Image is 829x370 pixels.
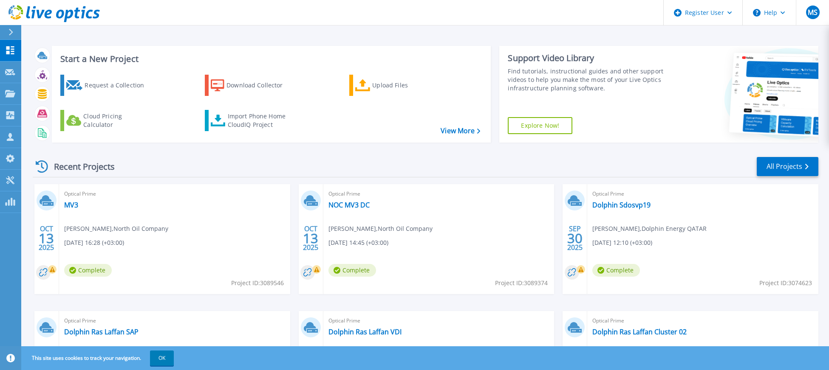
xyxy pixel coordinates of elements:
[495,278,548,288] span: Project ID: 3089374
[441,127,480,135] a: View More
[64,224,168,233] span: [PERSON_NAME] , North Oil Company
[303,235,318,242] span: 13
[592,201,651,209] a: Dolphin Sdosvp19
[567,223,583,254] div: SEP 2025
[64,328,139,336] a: Dolphin Ras Laffan SAP
[328,264,376,277] span: Complete
[33,156,126,177] div: Recent Projects
[23,350,174,366] span: This site uses cookies to track your navigation.
[508,53,671,64] div: Support Video Library
[85,77,153,94] div: Request a Collection
[64,238,124,247] span: [DATE] 16:28 (+03:00)
[567,235,583,242] span: 30
[592,264,640,277] span: Complete
[328,316,549,325] span: Optical Prime
[231,278,284,288] span: Project ID: 3089546
[592,189,813,199] span: Optical Prime
[328,328,402,336] a: Dolphin Ras Laffan VDI
[508,117,572,134] a: Explore Now!
[83,112,151,129] div: Cloud Pricing Calculator
[757,157,818,176] a: All Projects
[328,224,433,233] span: [PERSON_NAME] , North Oil Company
[508,67,671,92] div: Find tutorials, instructional guides and other support videos to help you make the most of your L...
[808,9,818,16] span: MS
[228,112,294,129] div: Import Phone Home CloudIQ Project
[372,77,440,94] div: Upload Files
[205,75,300,96] a: Download Collector
[150,350,174,366] button: OK
[328,238,388,247] span: [DATE] 14:45 (+03:00)
[226,77,294,94] div: Download Collector
[759,278,812,288] span: Project ID: 3074623
[38,223,54,254] div: OCT 2025
[64,201,78,209] a: MV3
[60,75,155,96] a: Request a Collection
[592,238,652,247] span: [DATE] 12:10 (+03:00)
[592,328,687,336] a: Dolphin Ras Laffan Cluster 02
[64,316,285,325] span: Optical Prime
[592,224,707,233] span: [PERSON_NAME] , Dolphin Energy QATAR
[592,316,813,325] span: Optical Prime
[303,223,319,254] div: OCT 2025
[64,189,285,199] span: Optical Prime
[60,54,480,64] h3: Start a New Project
[39,235,54,242] span: 13
[328,189,549,199] span: Optical Prime
[64,264,112,277] span: Complete
[349,75,444,96] a: Upload Files
[60,110,155,131] a: Cloud Pricing Calculator
[328,201,370,209] a: NOC MV3 DC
